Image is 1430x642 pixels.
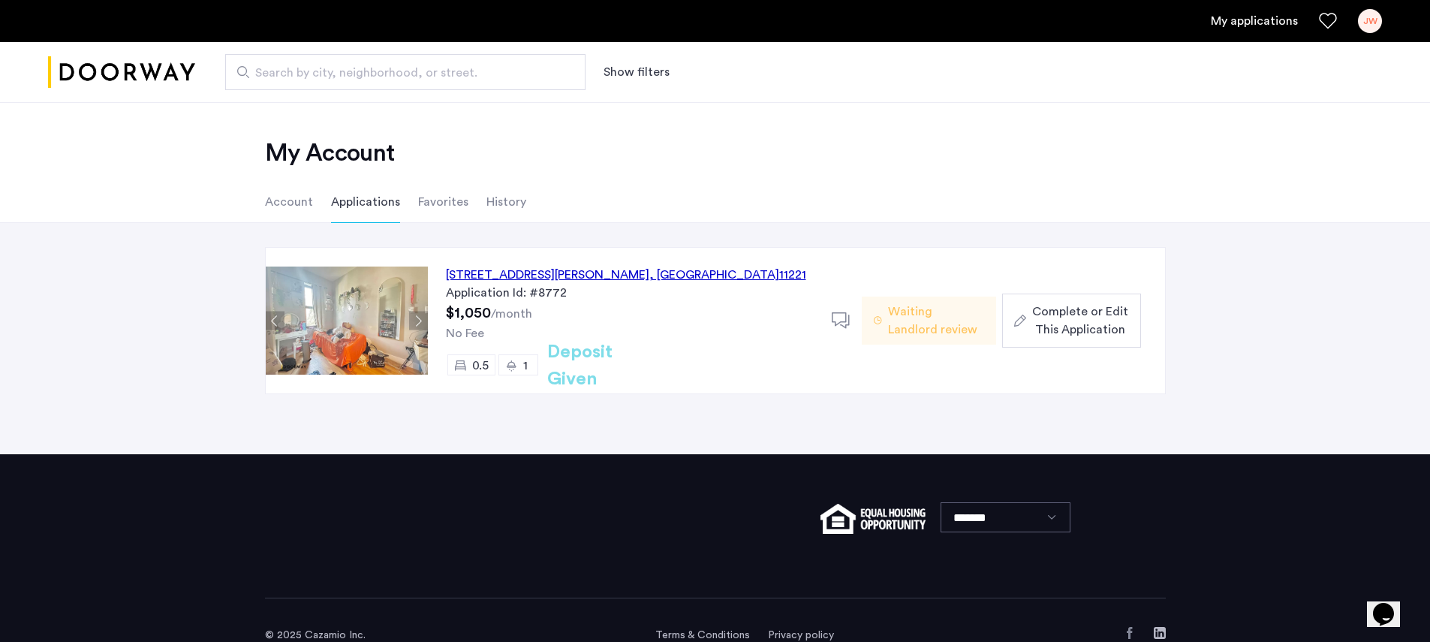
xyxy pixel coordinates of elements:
[265,181,313,223] li: Account
[446,266,806,284] div: [STREET_ADDRESS][PERSON_NAME] 11221
[1367,582,1415,627] iframe: chat widget
[266,312,284,330] button: Previous apartment
[604,63,670,81] button: Show or hide filters
[331,181,400,223] li: Applications
[472,360,489,372] span: 0.5
[1358,9,1382,33] div: JW
[1154,627,1166,639] a: LinkedIn
[255,64,543,82] span: Search by city, neighborhood, or street.
[1032,303,1128,339] span: Complete or Edit This Application
[486,181,526,223] li: History
[1002,294,1140,348] button: button
[523,360,528,372] span: 1
[446,327,484,339] span: No Fee
[266,267,428,375] img: Apartment photo
[941,502,1070,532] select: Language select
[1124,627,1136,639] a: Facebook
[1319,12,1337,30] a: Favorites
[265,630,366,640] span: © 2025 Cazamio Inc.
[1211,12,1298,30] a: My application
[265,138,1166,168] h2: My Account
[409,312,428,330] button: Next apartment
[820,504,925,534] img: equal-housing.png
[225,54,586,90] input: Apartment Search
[649,269,779,281] span: , [GEOGRAPHIC_DATA]
[888,303,984,339] span: Waiting Landlord review
[418,181,468,223] li: Favorites
[48,44,195,101] a: Cazamio logo
[491,308,532,320] sub: /month
[547,339,667,393] h2: Deposit Given
[48,44,195,101] img: logo
[446,306,491,321] span: $1,050
[446,284,814,302] div: Application Id: #8772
